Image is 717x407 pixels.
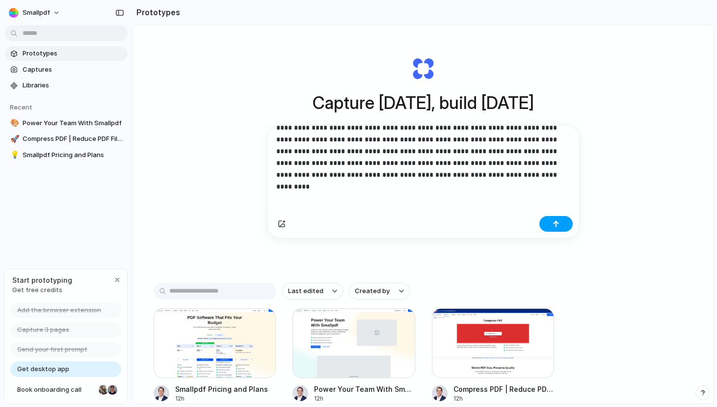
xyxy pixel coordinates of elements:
span: Get desktop app [17,364,69,374]
h2: Prototypes [133,6,180,18]
span: Book onboarding call [17,385,95,395]
a: Prototypes [5,46,128,61]
div: Nicole Kubica [98,384,109,396]
span: Recent [10,103,32,111]
div: Smallpdf Pricing and Plans [175,384,268,394]
a: 💡Smallpdf Pricing and Plans [5,148,128,163]
span: Capture 3 pages [17,325,69,335]
div: Power Your Team With Smallpdf [314,384,415,394]
div: 12h [175,394,268,403]
span: Power Your Team With Smallpdf [23,118,124,128]
div: 💡 [10,149,17,161]
a: Libraries [5,78,128,93]
span: Add the browser extension [17,305,101,315]
a: Smallpdf Pricing and PlansSmallpdf Pricing and Plans12h [154,308,276,403]
a: 🚀Compress PDF | Reduce PDF File Size Online for Free [5,132,128,146]
span: Compress PDF | Reduce PDF File Size Online for Free [23,134,124,144]
a: Get desktop app [10,361,121,377]
div: 12h [453,394,555,403]
a: Captures [5,62,128,77]
div: Christian Iacullo [106,384,118,396]
div: 12h [314,394,415,403]
span: Get free credits [12,285,72,295]
span: Last edited [288,286,323,296]
span: Prototypes [23,49,124,58]
button: 🎨 [9,118,19,128]
h1: Capture [DATE], build [DATE] [313,90,534,116]
div: 🚀 [10,134,17,145]
span: Captures [23,65,124,75]
button: 🚀 [9,134,19,144]
span: Smallpdf Pricing and Plans [23,150,124,160]
a: Compress PDF | Reduce PDF File Size Online for FreeCompress PDF | Reduce PDF File Size Online for... [432,308,555,403]
div: Compress PDF | Reduce PDF File Size Online for Free [453,384,555,394]
button: 💡 [9,150,19,160]
button: smallpdf [5,5,65,21]
a: Power Your Team With SmallpdfPower Your Team With Smallpdf12h [292,308,415,403]
a: Book onboarding call [10,382,121,398]
button: Last edited [282,283,343,299]
span: smallpdf [23,8,50,18]
span: Send your first prompt [17,345,87,354]
span: Start prototyping [12,275,72,285]
button: Created by [349,283,410,299]
span: Created by [355,286,390,296]
a: 🎨Power Your Team With Smallpdf [5,116,128,131]
span: Libraries [23,81,124,90]
div: 🎨 [10,117,17,129]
